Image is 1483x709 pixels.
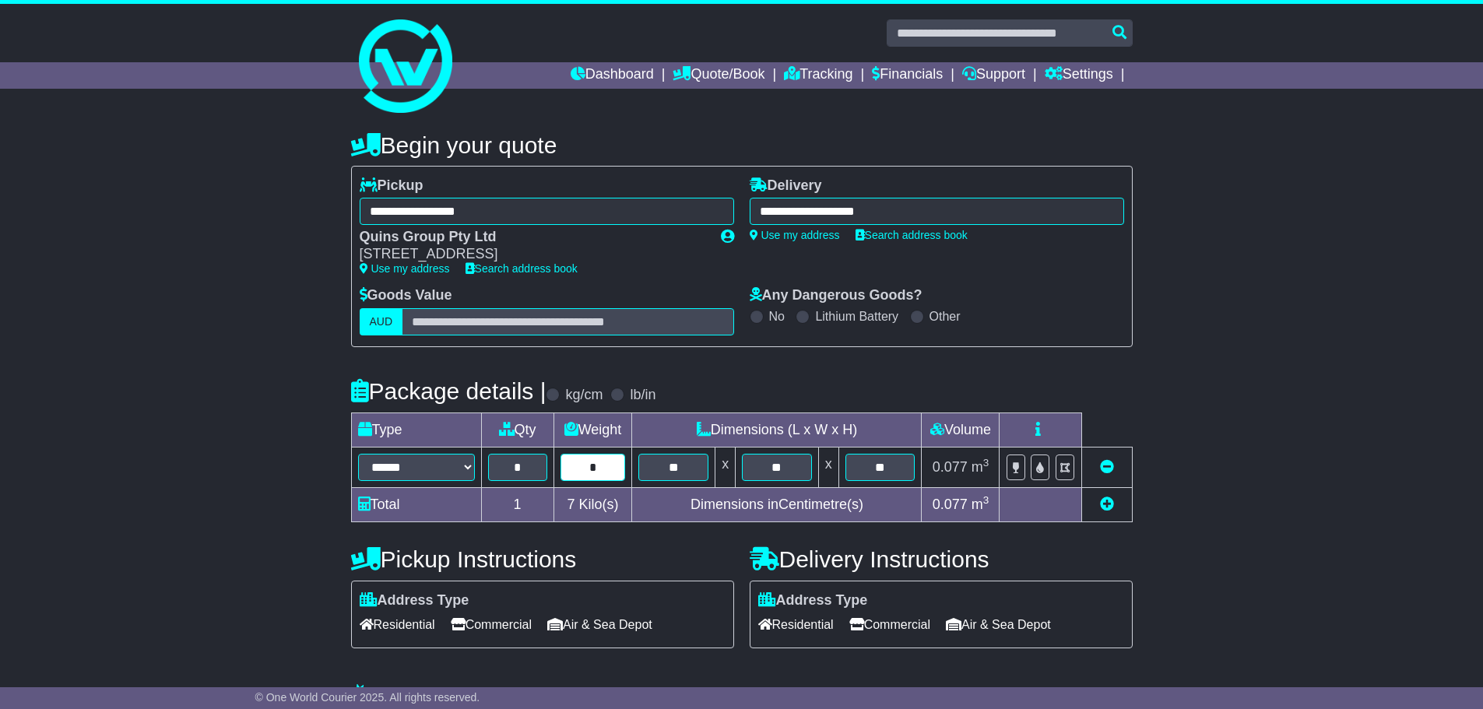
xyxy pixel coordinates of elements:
[565,387,603,404] label: kg/cm
[758,612,834,637] span: Residential
[351,487,481,521] td: Total
[849,612,930,637] span: Commercial
[983,494,989,506] sup: 3
[360,177,423,195] label: Pickup
[758,592,868,609] label: Address Type
[972,497,989,512] span: m
[815,309,898,324] label: Lithium Battery
[946,612,1051,637] span: Air & Sea Depot
[933,497,968,512] span: 0.077
[933,459,968,475] span: 0.077
[351,378,546,404] h4: Package details |
[351,412,481,447] td: Type
[360,612,435,637] span: Residential
[750,177,822,195] label: Delivery
[567,497,575,512] span: 7
[632,487,922,521] td: Dimensions in Centimetre(s)
[750,546,1133,572] h4: Delivery Instructions
[351,546,734,572] h4: Pickup Instructions
[571,62,654,89] a: Dashboard
[632,412,922,447] td: Dimensions (L x W x H)
[360,308,403,335] label: AUD
[481,412,553,447] td: Qty
[872,62,943,89] a: Financials
[922,412,1000,447] td: Volume
[1100,459,1114,475] a: Remove this item
[962,62,1025,89] a: Support
[360,592,469,609] label: Address Type
[930,309,961,324] label: Other
[856,229,968,241] a: Search address book
[481,487,553,521] td: 1
[351,683,1133,709] h4: Warranty & Insurance
[715,447,736,487] td: x
[750,287,922,304] label: Any Dangerous Goods?
[750,229,840,241] a: Use my address
[983,457,989,469] sup: 3
[360,246,705,263] div: [STREET_ADDRESS]
[553,412,632,447] td: Weight
[818,447,838,487] td: x
[451,612,532,637] span: Commercial
[1100,497,1114,512] a: Add new item
[630,387,655,404] label: lb/in
[360,287,452,304] label: Goods Value
[673,62,764,89] a: Quote/Book
[553,487,632,521] td: Kilo(s)
[351,132,1133,158] h4: Begin your quote
[255,691,480,704] span: © One World Courier 2025. All rights reserved.
[1045,62,1113,89] a: Settings
[769,309,785,324] label: No
[466,262,578,275] a: Search address book
[972,459,989,475] span: m
[360,262,450,275] a: Use my address
[547,612,652,637] span: Air & Sea Depot
[784,62,852,89] a: Tracking
[360,229,705,246] div: Quins Group Pty Ltd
